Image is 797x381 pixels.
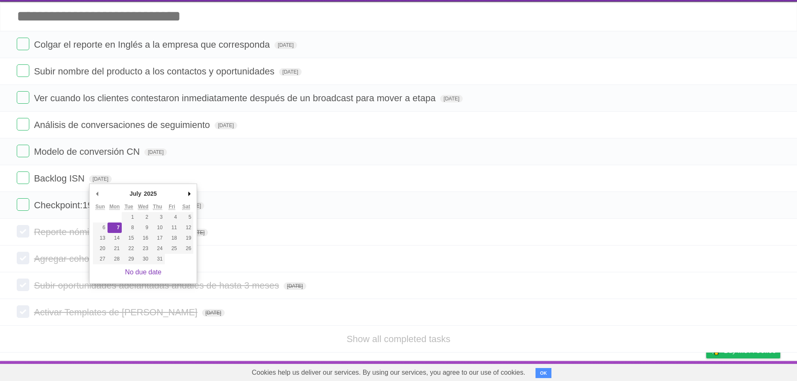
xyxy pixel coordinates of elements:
abbr: Saturday [182,204,190,210]
button: 4 [165,212,179,222]
span: Buy me a coffee [724,343,776,358]
abbr: Sunday [95,204,105,210]
label: Done [17,198,29,211]
div: 2025 [143,187,158,200]
button: 8 [122,222,136,233]
a: Show all completed tasks [346,334,450,344]
abbr: Friday [169,204,175,210]
button: 21 [108,243,122,254]
label: Done [17,64,29,77]
a: No due date [125,268,161,276]
abbr: Thursday [153,204,162,210]
span: Colgar el reporte en Inglés a la empresa que corresponda [34,39,272,50]
button: 6 [93,222,107,233]
span: Análisis de conversaciones de seguimiento [34,120,212,130]
button: 15 [122,233,136,243]
a: Developers [623,363,656,379]
button: 24 [150,243,164,254]
label: Done [17,279,29,291]
button: 17 [150,233,164,243]
button: 5 [179,212,193,222]
a: About [595,363,612,379]
span: [DATE] [215,122,237,129]
button: 3 [150,212,164,222]
button: 30 [136,254,150,264]
label: Done [17,118,29,130]
button: 23 [136,243,150,254]
button: 27 [93,254,107,264]
label: Done [17,225,29,238]
span: [DATE] [202,309,225,317]
span: [DATE] [274,41,297,49]
label: Done [17,145,29,157]
button: 16 [136,233,150,243]
button: 22 [122,243,136,254]
span: [DATE] [440,95,463,102]
label: Done [17,38,29,50]
button: 18 [165,233,179,243]
span: [DATE] [144,148,167,156]
label: Done [17,252,29,264]
button: Previous Month [93,187,101,200]
div: July [128,187,143,200]
button: 29 [122,254,136,264]
span: Checkpoint:1949 (750 v 811 v 388) [34,200,179,210]
button: 11 [165,222,179,233]
span: Backlog ISN [34,173,87,184]
label: Done [17,91,29,104]
span: [DATE] [89,175,112,183]
a: Suggest a feature [728,363,780,379]
label: Done [17,171,29,184]
button: 10 [150,222,164,233]
button: 7 [108,222,122,233]
button: 31 [150,254,164,264]
abbr: Monday [109,204,120,210]
button: 13 [93,233,107,243]
span: Agregar cohorte al contacto [34,253,149,264]
abbr: Tuesday [125,204,133,210]
span: Ver cuando los clientes contestaron inmediatamente después de un broadcast para mover a etapa [34,93,438,103]
button: Next Month [185,187,193,200]
button: 28 [108,254,122,264]
button: 2 [136,212,150,222]
label: Done [17,305,29,318]
span: Activar Templates de [PERSON_NAME] [34,307,200,317]
a: Terms [667,363,685,379]
button: 19 [179,233,193,243]
span: Subir nombre del producto a los contactos y oportunidades [34,66,277,77]
span: Cookies help us deliver our services. By using our services, you agree to our use of cookies. [243,364,534,381]
abbr: Wednesday [138,204,149,210]
button: 20 [93,243,107,254]
button: OK [536,368,552,378]
span: [DATE] [284,282,306,290]
a: Privacy [695,363,717,379]
button: 26 [179,243,193,254]
span: Reporte nómina calculada en Inglés [34,227,183,237]
span: [DATE] [279,68,302,76]
button: 9 [136,222,150,233]
button: 14 [108,233,122,243]
span: Subir oportunidades adelantadas anuales de hasta 3 meses [34,280,281,291]
button: 12 [179,222,193,233]
span: Modelo de conversión CN [34,146,142,157]
button: 1 [122,212,136,222]
button: 25 [165,243,179,254]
